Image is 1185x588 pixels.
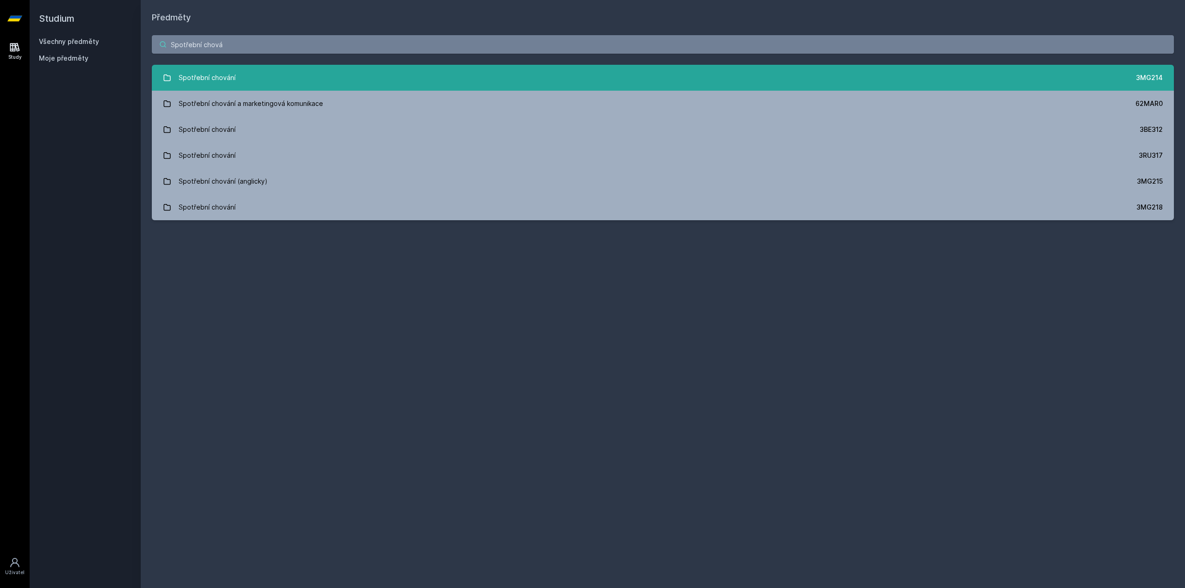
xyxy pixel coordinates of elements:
input: Název nebo ident předmětu… [152,35,1174,54]
a: Uživatel [2,552,28,581]
a: Spotřební chování 3MG218 [152,194,1174,220]
a: Spotřební chování a marketingová komunikace 62MAR0 [152,91,1174,117]
div: 3RU317 [1139,151,1163,160]
h1: Předměty [152,11,1174,24]
div: Uživatel [5,569,25,576]
span: Moje předměty [39,54,88,63]
div: 3MG214 [1136,73,1163,82]
div: Spotřební chování [179,146,236,165]
div: Spotřební chování [179,198,236,217]
a: Spotřební chování (anglicky) 3MG215 [152,168,1174,194]
a: Spotřební chování 3MG214 [152,65,1174,91]
div: Study [8,54,22,61]
div: Spotřební chování [179,120,236,139]
a: Study [2,37,28,65]
a: Všechny předměty [39,37,99,45]
a: Spotřební chování 3RU317 [152,142,1174,168]
div: Spotřební chování [179,68,236,87]
div: 62MAR0 [1135,99,1163,108]
div: Spotřební chování (anglicky) [179,172,268,191]
a: Spotřební chování 3BE312 [152,117,1174,142]
div: 3MG218 [1136,203,1163,212]
div: Spotřební chování a marketingová komunikace [179,94,323,113]
div: 3BE312 [1140,125,1163,134]
div: 3MG215 [1137,177,1163,186]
